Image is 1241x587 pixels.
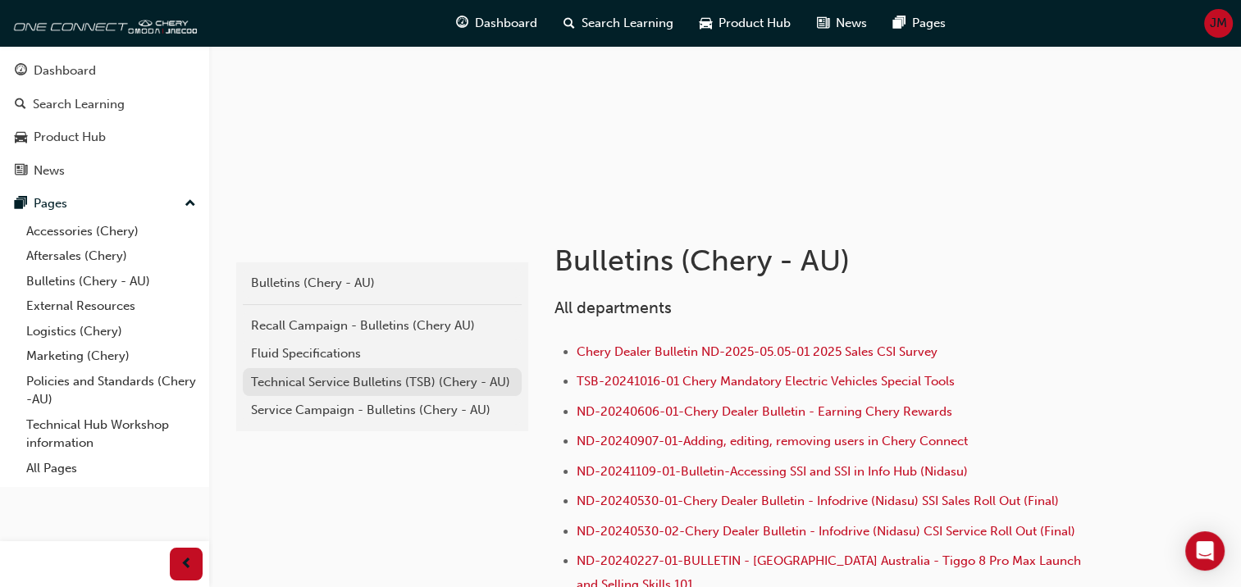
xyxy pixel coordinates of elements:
a: Recall Campaign - Bulletins (Chery AU) [243,312,522,340]
div: Fluid Specifications [251,344,513,363]
span: News [836,14,867,33]
div: Pages [34,194,67,213]
a: Dashboard [7,56,203,86]
span: Dashboard [475,14,537,33]
span: search-icon [563,13,575,34]
a: All Pages [20,456,203,481]
div: Technical Service Bulletins (TSB) (Chery - AU) [251,373,513,392]
span: pages-icon [893,13,906,34]
a: Marketing (Chery) [20,344,203,369]
img: oneconnect [8,7,197,39]
button: Pages [7,189,203,219]
a: Bulletins (Chery - AU) [20,269,203,294]
a: pages-iconPages [880,7,959,40]
a: Technical Hub Workshop information [20,412,203,456]
a: Bulletins (Chery - AU) [243,269,522,298]
span: up-icon [185,193,196,215]
span: prev-icon [180,554,193,575]
a: ND-20240530-01-Chery Dealer Bulletin - Infodrive (Nidasu) SSI Sales Roll Out (Final) [577,494,1059,508]
a: Chery Dealer Bulletin ND-2025-05.05-01 2025 Sales CSI Survey [577,344,938,359]
a: search-iconSearch Learning [550,7,687,40]
a: ND-20240530-02-Chery Dealer Bulletin - Infodrive (Nidasu) CSI Service Roll Out (Final) [577,524,1075,539]
a: ND-20240907-01-Adding, editing, removing users in Chery Connect [577,434,968,448]
a: Logistics (Chery) [20,319,203,344]
div: Bulletins (Chery - AU) [251,274,513,293]
div: Search Learning [33,95,125,114]
div: News [34,162,65,180]
button: DashboardSearch LearningProduct HubNews [7,52,203,189]
span: Product Hub [719,14,791,33]
span: Search Learning [582,14,673,33]
span: news-icon [15,164,27,179]
a: ND-20240606-01-Chery Dealer Bulletin - Earning Chery Rewards [577,404,952,419]
a: news-iconNews [804,7,880,40]
a: Service Campaign - Bulletins (Chery - AU) [243,396,522,425]
span: car-icon [700,13,712,34]
button: JM [1204,9,1233,38]
a: car-iconProduct Hub [687,7,804,40]
a: Fluid Specifications [243,339,522,368]
a: News [7,156,203,186]
h1: Bulletins (Chery - AU) [554,243,1093,279]
span: JM [1210,14,1227,33]
a: Accessories (Chery) [20,219,203,244]
span: search-icon [15,98,26,112]
a: guage-iconDashboard [443,7,550,40]
span: guage-icon [456,13,468,34]
div: Recall Campaign - Bulletins (Chery AU) [251,316,513,335]
a: Aftersales (Chery) [20,243,203,269]
div: Open Intercom Messenger [1185,531,1225,571]
div: Service Campaign - Bulletins (Chery - AU) [251,401,513,420]
span: pages-icon [15,197,27,212]
a: TSB-20241016-01 Chery Mandatory Electric Vehicles Special Tools [577,374,955,389]
a: ND-20241109-01-Bulletin-Accessing SSI and SSI in Info Hub (Nidasu) [577,464,968,479]
span: news-icon [817,13,829,34]
a: Product Hub [7,122,203,152]
a: Technical Service Bulletins (TSB) (Chery - AU) [243,368,522,397]
a: Search Learning [7,89,203,120]
span: guage-icon [15,64,27,79]
a: Policies and Standards (Chery -AU) [20,369,203,412]
div: Dashboard [34,61,96,80]
a: External Resources [20,293,203,319]
span: All departments [554,298,672,317]
span: Pages [912,14,946,33]
span: car-icon [15,130,27,145]
div: Product Hub [34,128,106,147]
